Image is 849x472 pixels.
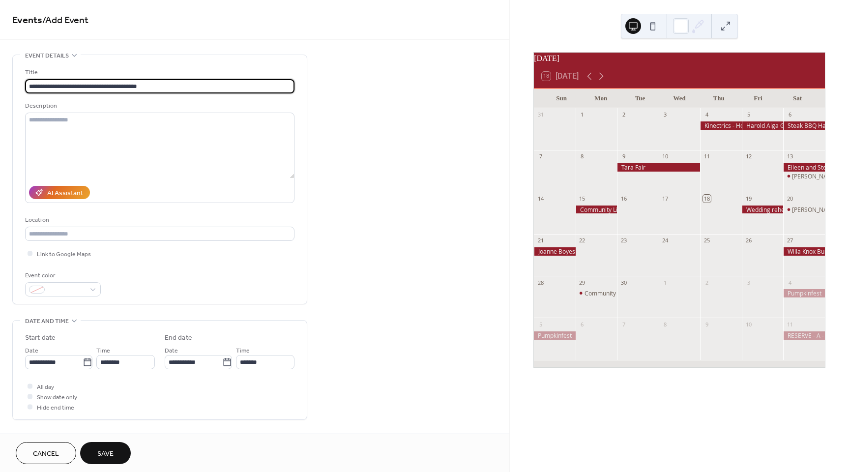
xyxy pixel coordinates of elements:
div: 1 [579,111,586,118]
span: Event details [25,51,69,61]
div: 9 [620,153,627,160]
div: Community Living - Owen Sound - Bayshore - staff appreciation event - Oct 29 5-8pm [576,289,617,297]
span: Link to Google Maps [37,249,91,260]
div: 8 [662,321,669,328]
div: Title [25,67,293,78]
span: / Add Event [42,11,88,30]
div: Location [25,215,293,225]
span: Time [96,346,110,356]
div: Community Living - Walkerton - Knights of Columbus - Employee staff recognition event [576,206,617,214]
div: 14 [537,195,544,202]
div: 30 [620,279,627,286]
div: Fri [738,88,778,108]
div: 12 [745,153,752,160]
div: 25 [703,237,710,244]
div: Tara Fair [617,163,700,172]
div: 20 [786,195,793,202]
span: Hide end time [37,403,74,413]
span: Cancel [33,449,59,459]
div: Wed [660,88,699,108]
div: Start date [25,333,56,343]
span: Save [97,449,114,459]
div: 13 [786,153,793,160]
div: Joanne Boyes - 50th Wedding Anniversary - Chesley [534,247,576,256]
div: Eileen and Steve 2pm drop off Parkwood Port Elgin [783,163,825,172]
div: 2 [620,111,627,118]
a: Events [12,11,42,30]
button: AI Assistant [29,186,90,199]
div: 4 [786,279,793,286]
div: 2 [703,279,710,286]
div: 26 [745,237,752,244]
div: 31 [537,111,544,118]
div: 17 [662,195,669,202]
div: 21 [537,237,544,244]
div: Kinectrics - Hot Lunch [700,121,742,130]
div: 19 [745,195,752,202]
div: 18 [703,195,710,202]
span: Date and time [25,316,69,326]
div: Willa Knox Burgoyne - Turkey Dinner [783,247,825,256]
div: 6 [579,321,586,328]
div: 3 [745,279,752,286]
button: Save [80,442,131,464]
div: 24 [662,237,669,244]
span: Date [165,346,178,356]
div: 27 [786,237,793,244]
div: 5 [745,111,752,118]
div: Shelly P wedding 100 bayshore [783,172,825,180]
div: Tue [620,88,660,108]
div: 1 [662,279,669,286]
span: Time [236,346,250,356]
div: AI Assistant [47,188,83,199]
div: Sun [542,88,581,108]
div: Event color [25,270,99,281]
div: Wedding rehersal dinner [742,206,784,214]
div: Holly 120 Guests - Elderslie Estates Chesley [783,206,825,214]
div: [DATE] [534,53,825,64]
span: Recurring event [25,432,77,442]
div: 5 [537,321,544,328]
div: 11 [703,153,710,160]
span: Date [25,346,38,356]
div: 3 [662,111,669,118]
div: 7 [537,153,544,160]
div: 7 [620,321,627,328]
div: 29 [579,279,586,286]
div: Sat [778,88,817,108]
div: 10 [745,321,752,328]
div: Thu [699,88,738,108]
div: Pumpkinfest [783,289,825,297]
div: Description [25,101,293,111]
div: 10 [662,153,669,160]
div: Steak BBQ Hanover [783,121,825,130]
div: 9 [703,321,710,328]
button: Cancel [16,442,76,464]
span: All day [37,382,54,392]
div: 6 [786,111,793,118]
div: 8 [579,153,586,160]
div: 11 [786,321,793,328]
div: 16 [620,195,627,202]
div: Pumpkinfest [534,331,576,340]
div: RESERVE - A - BIRD [783,331,825,340]
div: 15 [579,195,586,202]
div: 4 [703,111,710,118]
div: Mon [581,88,620,108]
div: 22 [579,237,586,244]
div: 23 [620,237,627,244]
div: End date [165,333,192,343]
div: 28 [537,279,544,286]
div: Harold Alga Golf Tourney [742,121,784,130]
span: Show date only [37,392,77,403]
